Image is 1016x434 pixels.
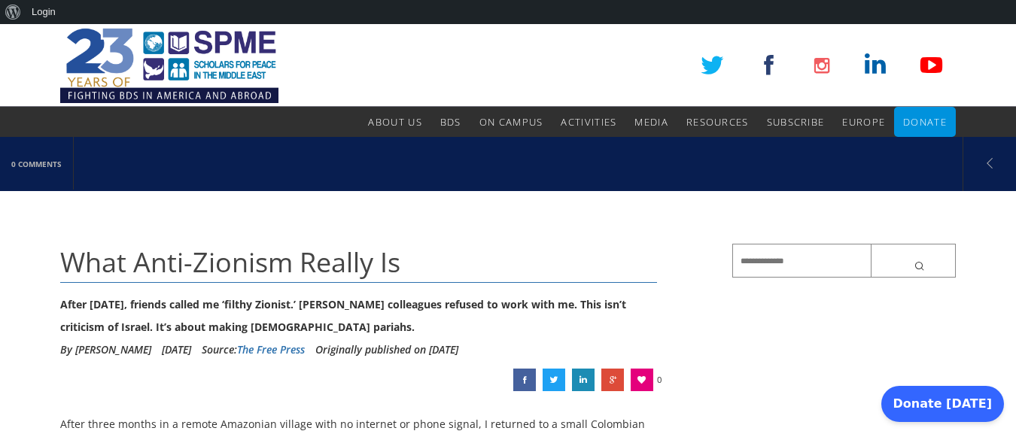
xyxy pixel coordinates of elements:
[479,115,543,129] span: On Campus
[686,115,749,129] span: Resources
[60,244,400,281] span: What Anti-Zionism Really Is
[60,24,278,107] img: SPME
[572,369,595,391] a: What Anti-Zionism Really Is
[561,107,616,137] a: Activities
[368,107,421,137] a: About Us
[767,107,825,137] a: Subscribe
[162,338,191,361] li: [DATE]
[202,338,305,361] div: Source:
[657,369,662,391] span: 0
[60,338,151,361] li: By [PERSON_NAME]
[315,338,458,361] li: Originally published on [DATE]
[237,342,305,357] a: The Free Press
[601,369,624,391] a: What Anti-Zionism Really Is
[479,107,543,137] a: On Campus
[767,115,825,129] span: Subscribe
[903,107,947,137] a: Donate
[842,107,885,137] a: Europe
[513,369,536,391] a: What Anti-Zionism Really Is
[561,115,616,129] span: Activities
[368,115,421,129] span: About Us
[903,115,947,129] span: Donate
[440,107,461,137] a: BDS
[60,293,657,338] div: After [DATE], friends called me ‘filthy Zionist.’ [PERSON_NAME] colleagues refused to work with m...
[634,107,668,137] a: Media
[440,115,461,129] span: BDS
[634,115,668,129] span: Media
[686,107,749,137] a: Resources
[543,369,565,391] a: What Anti-Zionism Really Is
[842,115,885,129] span: Europe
